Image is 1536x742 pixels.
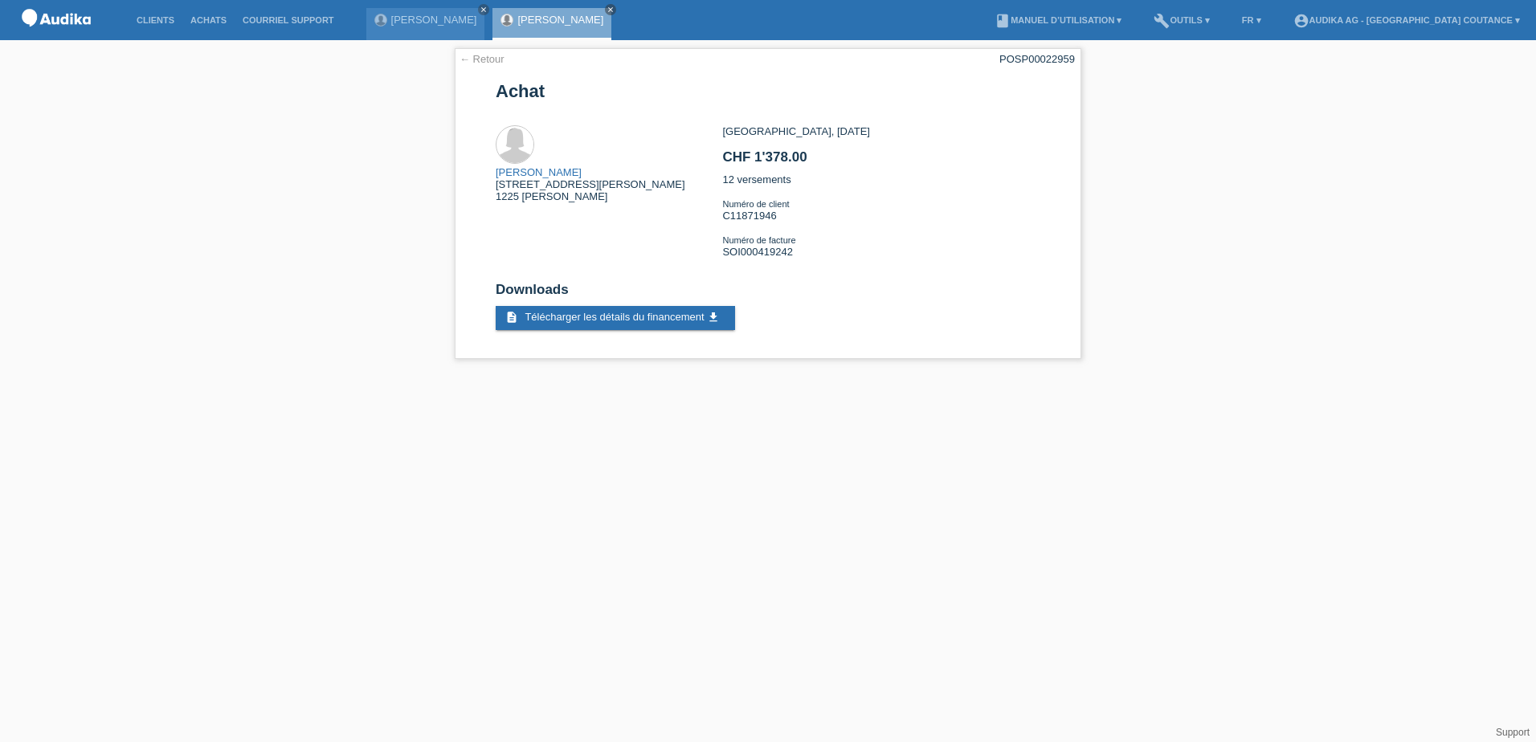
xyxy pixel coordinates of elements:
[496,282,1040,306] h2: Downloads
[182,15,235,25] a: Achats
[722,235,795,245] span: Numéro de facture
[496,81,1040,101] h1: Achat
[478,4,489,15] a: close
[525,311,704,323] span: Télécharger les détails du financement
[480,6,488,14] i: close
[1234,15,1269,25] a: FR ▾
[1285,15,1528,25] a: account_circleAudika AG - [GEOGRAPHIC_DATA] Coutance ▾
[1154,13,1170,29] i: build
[1496,727,1530,738] a: Support
[496,166,685,202] div: [STREET_ADDRESS][PERSON_NAME] 1225 [PERSON_NAME]
[391,14,477,26] a: [PERSON_NAME]
[517,14,603,26] a: [PERSON_NAME]
[722,149,1040,173] h2: CHF 1'378.00
[496,166,582,178] a: [PERSON_NAME]
[460,53,505,65] a: ← Retour
[496,306,735,330] a: description Télécharger les détails du financement get_app
[707,311,720,324] i: get_app
[235,15,341,25] a: Courriel Support
[607,6,615,14] i: close
[16,31,96,43] a: POS — MF Group
[999,53,1075,65] div: POSP00022959
[722,199,789,209] span: Numéro de client
[987,15,1130,25] a: bookManuel d’utilisation ▾
[1146,15,1217,25] a: buildOutils ▾
[995,13,1011,29] i: book
[1293,13,1309,29] i: account_circle
[505,311,518,324] i: description
[605,4,616,15] a: close
[129,15,182,25] a: Clients
[722,125,1040,270] div: [GEOGRAPHIC_DATA], [DATE] 12 versements C11871946 SOI000419242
